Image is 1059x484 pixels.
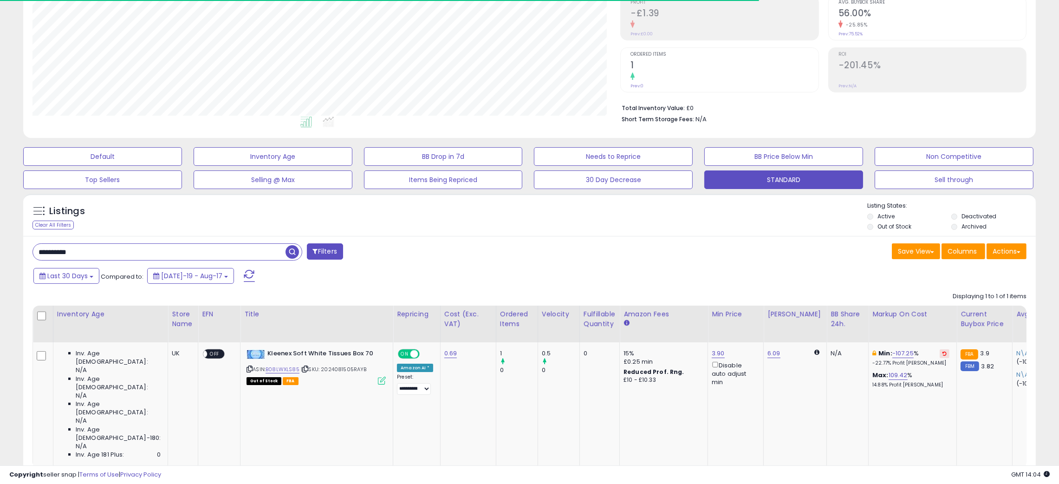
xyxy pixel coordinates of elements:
strong: Copyright [9,470,43,479]
span: 3.9 [981,349,989,358]
div: EFN [202,309,236,319]
div: Markup on Cost [872,309,953,319]
div: Inventory Age [57,309,164,319]
div: Store Name [172,309,194,329]
button: Needs to Reprice [534,147,693,166]
b: Total Inventory Value: [622,104,685,112]
button: BB Drop in 7d [364,147,523,166]
div: Title [244,309,389,319]
small: Prev: 75.52% [838,31,863,37]
div: Amazon Fees [624,309,704,319]
span: Inv. Age [DEMOGRAPHIC_DATA]: [76,400,161,417]
b: Kleenex Soft White Tissues Box 70 [267,349,380,360]
span: N\A [1016,349,1029,358]
label: Active [877,212,895,220]
button: Inventory Age [194,147,352,166]
label: Out of Stock [877,222,911,230]
a: B08LWXLS85 [266,366,299,373]
h2: 1 [630,60,818,72]
div: Disable auto adjust min [712,360,756,386]
div: £10 - £10.33 [624,376,701,384]
div: ASIN: [247,349,386,384]
button: Items Being Repriced [364,170,523,189]
div: % [872,371,949,388]
h2: -201.45% [838,60,1026,72]
span: N\A [1016,370,1029,379]
span: ROI [838,52,1026,57]
span: Ordered Items [630,52,818,57]
button: Columns [942,243,985,259]
h2: 56.00% [838,8,1026,20]
div: N/A [831,349,861,358]
div: UK [172,349,191,358]
th: The percentage added to the cost of goods (COGS) that forms the calculator for Min & Max prices. [869,306,957,342]
button: Selling @ Max [194,170,352,189]
span: Inv. Age [DEMOGRAPHIC_DATA]-180: [76,425,161,442]
img: 41TQlvIVloL._SL40_.jpg [247,349,265,360]
span: 3.82 [981,362,994,371]
div: Current Buybox Price [961,309,1008,329]
p: Listing States: [867,202,1036,210]
div: Velocity [542,309,576,319]
button: Sell through [875,170,1033,189]
span: | SKU: 2024081505RAYB [301,366,367,373]
small: FBM [961,361,979,371]
p: 14.88% Profit [PERSON_NAME] [872,382,949,388]
div: [PERSON_NAME] [767,309,823,319]
small: Prev: 0 [630,83,643,89]
small: -25.85% [843,21,868,28]
button: Top Sellers [23,170,182,189]
div: Clear All Filters [32,221,74,229]
a: 6.09 [767,349,780,358]
span: All listings that are currently out of stock and unavailable for purchase on Amazon [247,377,281,385]
span: Last 30 Days [47,271,88,281]
small: Amazon Fees. [624,319,629,327]
span: 2025-09-17 14:04 GMT [1011,470,1050,479]
span: N/A [76,392,87,400]
div: 0 [500,366,538,374]
li: £0 [622,102,1020,113]
button: STANDARD [704,170,863,189]
b: Min: [878,349,892,358]
span: FBA [283,377,299,385]
span: N/A [76,442,87,451]
div: Cost (Exc. VAT) [444,309,492,329]
small: FBA [961,349,978,360]
h5: Listings [49,205,85,218]
div: % [872,349,949,366]
div: seller snap | | [9,471,161,479]
a: -107.25 [892,349,914,358]
a: 0.69 [444,349,457,358]
span: Inv. Age [DEMOGRAPHIC_DATA]: [76,349,161,366]
button: BB Price Below Min [704,147,863,166]
div: Preset: [397,374,433,394]
div: 1 [500,349,538,358]
button: Actions [987,243,1027,259]
span: Compared to: [101,272,143,281]
button: Non Competitive [875,147,1033,166]
div: Displaying 1 to 1 of 1 items [953,292,1027,301]
b: Max: [872,371,889,379]
button: [DATE]-19 - Aug-17 [147,268,234,284]
div: Fulfillable Quantity [584,309,616,329]
span: N/A [76,366,87,374]
h2: -£1.39 [630,8,818,20]
div: 0.5 [542,349,579,358]
span: 0 [157,451,161,459]
b: Reduced Prof. Rng. [624,368,684,376]
div: 0 [542,366,579,374]
div: 0 [584,349,612,358]
label: Deactivated [962,212,996,220]
div: BB Share 24h. [831,309,864,329]
span: ON [399,350,410,358]
button: Save View [892,243,940,259]
button: Default [23,147,182,166]
a: Terms of Use [79,470,119,479]
a: Privacy Policy [120,470,161,479]
div: Repricing [397,309,436,319]
a: 109.42 [889,371,908,380]
span: [DATE]-19 - Aug-17 [161,271,222,281]
b: Short Term Storage Fees: [622,115,694,123]
div: Ordered Items [500,309,534,329]
button: Filters [307,243,343,260]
